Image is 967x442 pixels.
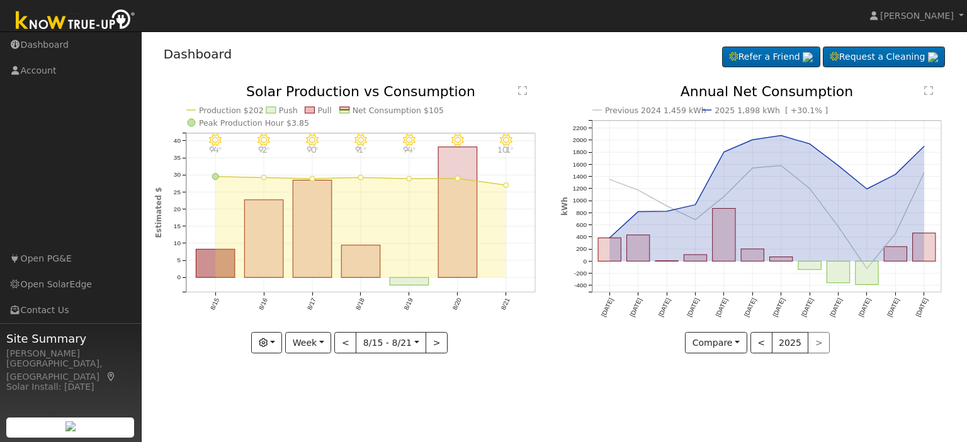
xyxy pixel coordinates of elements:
span: Site Summary [6,330,135,347]
text: Solar Production vs Consumption [246,84,475,99]
text: 30 [173,172,181,179]
circle: onclick="" [750,138,755,143]
circle: onclick="" [779,133,784,138]
circle: onclick="" [455,176,460,181]
circle: onclick="" [807,186,812,191]
circle: onclick="" [693,202,698,207]
i: 8/18 - Clear [354,134,367,146]
text: 200 [576,246,587,253]
text: 8/19 [403,297,414,311]
circle: onclick="" [893,231,898,236]
circle: onclick="" [836,163,841,169]
text: Pull [317,106,331,115]
a: Map [106,372,117,382]
text: Previous 2024 1,459 kWh [605,106,706,115]
text: [DATE] [886,297,900,318]
text: 15 [173,223,181,229]
circle: onclick="" [864,187,869,192]
text: 600 [576,221,587,228]
text: Production $202 [199,106,264,115]
text: -200 [574,270,587,277]
p: 97° [446,146,468,153]
text: [DATE] [743,297,757,318]
circle: onclick="" [721,150,727,155]
img: retrieve [803,52,813,62]
circle: onclick="" [664,209,669,214]
p: 90° [301,146,323,153]
rect: onclick="" [341,245,380,277]
text: 800 [576,209,587,216]
text: Estimated $ [154,187,163,238]
circle: onclick="" [664,204,669,209]
text: 8/20 [451,297,463,311]
text: [DATE] [915,297,929,318]
rect: onclick="" [827,262,850,284]
img: retrieve [928,52,938,62]
text: 2025 1,898 kWh [ +30.1% ] [715,106,828,115]
text: 20 [173,206,181,213]
text: [DATE] [772,297,786,318]
rect: onclick="" [684,255,706,261]
text: 8/16 [257,297,269,311]
circle: onclick="" [607,236,612,241]
text: [DATE] [628,297,643,318]
button: 2025 [772,332,809,353]
text: Peak Production Hour $3.85 [199,118,309,128]
text: Annual Net Consumption [681,84,854,99]
rect: onclick="" [390,278,429,285]
text: 1800 [573,149,587,156]
button: Week [285,332,331,353]
a: Request a Cleaning [823,47,945,68]
rect: onclick="" [244,200,283,277]
text: 8/15 [209,297,220,311]
text: 1000 [573,197,587,204]
circle: onclick="" [261,175,266,180]
rect: onclick="" [196,250,235,278]
text: 35 [173,154,181,161]
circle: onclick="" [504,183,509,188]
circle: onclick="" [750,166,755,171]
p: 94° [398,146,420,153]
text: 5 [177,257,181,264]
rect: onclick="" [856,262,878,285]
circle: onclick="" [636,188,641,193]
text: [DATE] [657,297,672,318]
text:  [518,86,527,96]
rect: onclick="" [293,180,332,278]
circle: onclick="" [864,267,869,272]
circle: onclick="" [893,172,898,177]
circle: onclick="" [836,224,841,229]
text: 8/18 [354,297,366,311]
rect: onclick="" [438,147,477,278]
rect: onclick="" [713,209,735,262]
text: 0 [583,258,587,265]
span: [PERSON_NAME] [880,11,954,21]
text: [DATE] [715,297,729,318]
circle: onclick="" [607,177,612,182]
text: 2200 [573,124,587,131]
text: 0 [177,274,181,281]
text: 1200 [573,185,587,192]
p: 101° [495,146,517,153]
circle: onclick="" [310,176,315,181]
text: 1600 [573,161,587,168]
text: 10 [173,240,181,246]
rect: onclick="" [798,262,821,270]
div: [PERSON_NAME] [6,347,135,360]
button: < [750,332,772,353]
img: Know True-Up [9,7,142,35]
img: retrieve [65,421,76,431]
text: Push [278,106,297,115]
text: 1400 [573,173,587,180]
a: Dashboard [164,47,232,62]
text: Net Consumption $105 [352,106,443,115]
text: kWh [560,197,569,216]
div: [GEOGRAPHIC_DATA], [GEOGRAPHIC_DATA] [6,357,135,384]
button: < [334,332,356,353]
circle: onclick="" [721,194,727,199]
circle: onclick="" [693,218,698,223]
rect: onclick="" [655,261,678,262]
p: 94° [204,146,226,153]
circle: onclick="" [922,170,927,175]
text:  [924,86,933,96]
